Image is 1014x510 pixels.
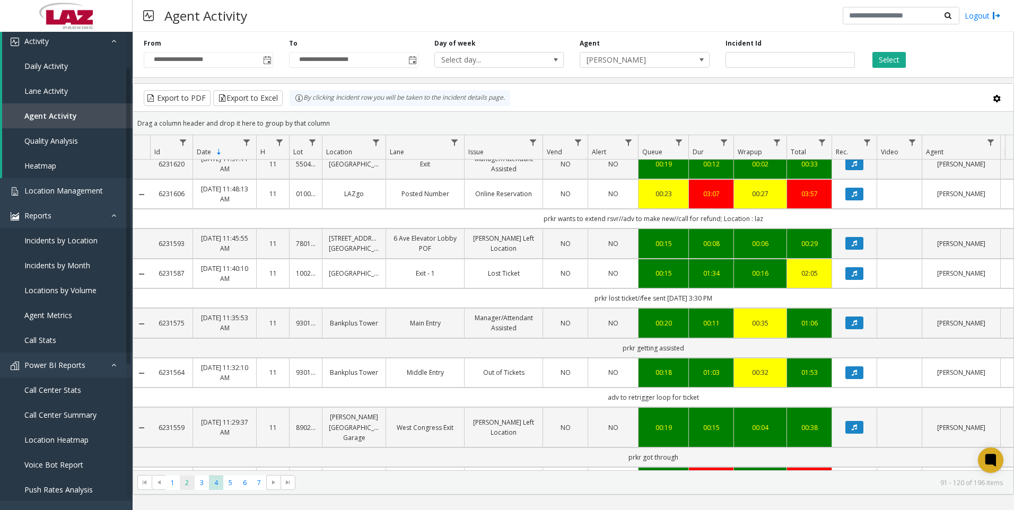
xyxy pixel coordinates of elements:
[929,268,994,278] a: [PERSON_NAME]
[793,318,825,328] a: 01:06
[547,147,562,156] span: Vend
[24,435,89,445] span: Location Heatmap
[329,412,379,443] a: [PERSON_NAME][GEOGRAPHIC_DATA] Garage
[296,189,316,199] a: 010052
[693,147,704,156] span: Dur
[24,385,81,395] span: Call Center Stats
[2,78,133,103] a: Lane Activity
[595,423,632,433] a: NO
[152,475,166,490] span: Go to the previous page
[549,367,581,377] a: NO
[645,423,682,433] a: 00:19
[672,135,686,150] a: Queue Filter Menu
[984,135,998,150] a: Agent Filter Menu
[392,367,458,377] a: Middle Entry
[392,189,458,199] a: Posted Number
[793,367,825,377] a: 01:53
[133,369,150,377] a: Collapse Details
[143,3,154,29] img: pageIcon
[2,29,133,54] a: Activity
[740,239,780,249] div: 00:06
[11,38,19,46] img: 'icon'
[793,189,825,199] a: 03:57
[695,423,727,433] a: 00:15
[793,268,825,278] div: 02:05
[471,154,536,174] a: Manager/Attendant Assisted
[263,268,283,278] a: 11
[155,478,163,487] span: Go to the previous page
[645,318,682,328] a: 00:20
[695,239,727,249] a: 00:08
[2,103,133,128] a: Agent Activity
[471,233,536,253] a: [PERSON_NAME] Left Location
[263,367,283,377] a: 11
[305,135,320,150] a: Lot Filter Menu
[144,90,211,106] button: Export to PDF
[471,313,536,333] a: Manager/Attendant Assisted
[740,423,780,433] a: 00:04
[266,475,281,490] span: Go to the next page
[740,268,780,278] a: 00:16
[296,159,316,169] a: 550435
[263,318,283,328] a: 11
[326,147,352,156] span: Location
[195,476,209,490] span: Page 3
[738,147,762,156] span: Wrapup
[156,423,186,433] a: 6231559
[645,268,682,278] div: 00:15
[435,52,538,67] span: Select day...
[793,159,825,169] a: 00:33
[290,90,510,106] div: By clicking Incident row you will be taken to the incident details page.
[468,147,484,156] span: Issue
[133,270,150,278] a: Collapse Details
[176,135,190,150] a: Id Filter Menu
[11,212,19,221] img: 'icon'
[240,135,254,150] a: Date Filter Menu
[695,159,727,169] a: 00:12
[645,189,682,199] a: 00:23
[595,268,632,278] a: NO
[695,268,727,278] a: 01:34
[929,318,994,328] a: [PERSON_NAME]
[199,263,250,284] a: [DATE] 11:40:10 AM
[296,367,316,377] a: 930120
[392,318,458,328] a: Main Entry
[770,135,784,150] a: Wrapup Filter Menu
[645,239,682,249] div: 00:15
[223,476,238,490] span: Page 5
[645,367,682,377] a: 00:18
[872,52,906,68] button: Select
[929,367,994,377] a: [PERSON_NAME]
[273,135,287,150] a: H Filter Menu
[156,367,186,377] a: 6231564
[156,239,186,249] a: 6231593
[329,268,379,278] a: [GEOGRAPHIC_DATA]
[549,189,581,199] a: NO
[133,114,1013,133] div: Drag a column header and drop it here to group by that column
[571,135,585,150] a: Vend Filter Menu
[929,239,994,249] a: [PERSON_NAME]
[791,147,806,156] span: Total
[289,39,298,48] label: To
[238,476,252,490] span: Page 6
[329,367,379,377] a: Bankplus Tower
[740,367,780,377] div: 00:32
[156,268,186,278] a: 6231587
[549,423,581,433] a: NO
[24,210,51,221] span: Reports
[561,269,571,278] span: NO
[263,239,283,249] a: 11
[695,189,727,199] a: 03:07
[24,335,56,345] span: Call Stats
[561,423,571,432] span: NO
[263,159,283,169] a: 11
[645,159,682,169] div: 00:19
[133,424,150,432] a: Collapse Details
[526,135,540,150] a: Issue Filter Menu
